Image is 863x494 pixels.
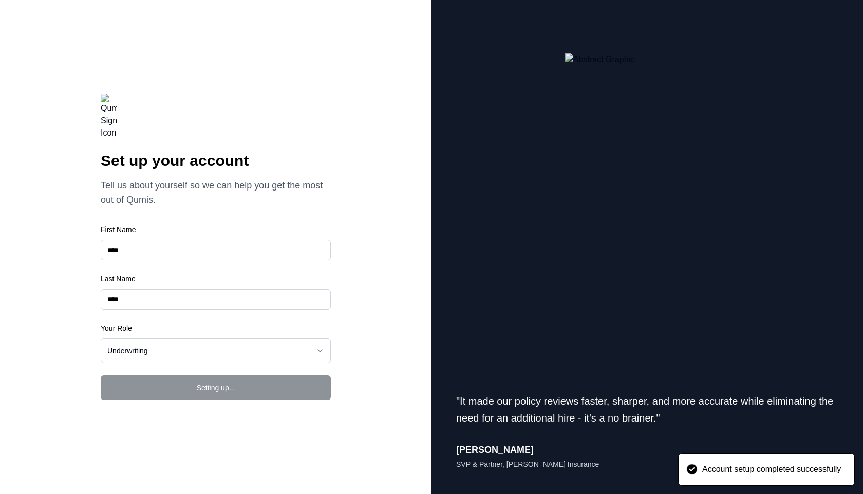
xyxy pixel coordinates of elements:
[702,464,841,475] div: Account setup completed successfully
[565,53,729,218] img: Abstract Graphic
[101,324,132,332] label: Your Role
[101,178,331,207] p: Tell us about yourself so we can help you get the most out of Qumis.
[101,225,136,234] label: First Name
[456,393,838,426] blockquote: "It made our policy reviews faster, sharper, and more accurate while eliminating the need for an ...
[456,443,838,457] p: [PERSON_NAME]
[101,151,331,170] h1: Set up your account
[101,275,136,283] label: Last Name
[101,94,117,139] img: Qumis Signup Icon
[456,459,838,469] p: SVP & Partner, [PERSON_NAME] Insurance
